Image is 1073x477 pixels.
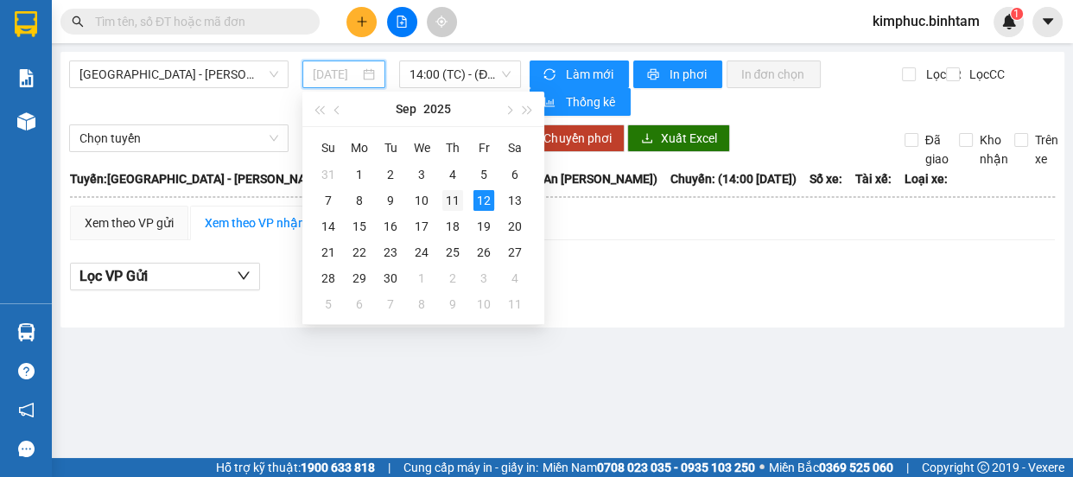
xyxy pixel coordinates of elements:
[313,162,344,188] td: 2025-08-31
[468,162,499,188] td: 2025-09-05
[468,239,499,265] td: 2025-09-26
[530,124,625,152] button: Chuyển phơi
[530,60,629,88] button: syncLàm mới
[468,134,499,162] th: Fr
[918,65,963,84] span: Lọc CR
[473,190,494,211] div: 12
[349,216,370,237] div: 15
[403,458,538,477] span: Cung cấp máy in - giấy in:
[411,242,432,263] div: 24
[349,268,370,289] div: 29
[411,164,432,185] div: 3
[313,213,344,239] td: 2025-09-14
[499,265,530,291] td: 2025-10-04
[442,242,463,263] div: 25
[387,7,417,37] button: file-add
[1028,130,1065,169] span: Trên xe
[468,188,499,213] td: 2025-09-12
[1040,14,1056,29] span: caret-down
[855,169,892,188] span: Tài xế:
[318,216,339,237] div: 14
[349,294,370,315] div: 6
[442,294,463,315] div: 9
[1032,7,1063,37] button: caret-down
[216,458,375,477] span: Hỗ trợ kỹ thuật:
[442,190,463,211] div: 11
[769,458,893,477] span: Miền Bắc
[427,7,457,37] button: aim
[468,213,499,239] td: 2025-09-19
[380,268,401,289] div: 30
[406,213,437,239] td: 2025-09-17
[437,291,468,317] td: 2025-10-09
[905,169,948,188] span: Loại xe:
[473,242,494,263] div: 26
[380,294,401,315] div: 7
[237,269,251,283] span: down
[411,268,432,289] div: 1
[633,60,722,88] button: printerIn phơi
[388,458,390,477] span: |
[411,190,432,211] div: 10
[380,242,401,263] div: 23
[70,263,260,290] button: Lọc VP Gửi
[437,188,468,213] td: 2025-09-11
[473,268,494,289] div: 3
[344,134,375,162] th: Mo
[565,92,617,111] span: Thống kê
[597,461,755,474] strong: 0708 023 035 - 0935 103 250
[18,441,35,457] span: message
[346,7,377,37] button: plus
[344,188,375,213] td: 2025-09-08
[499,239,530,265] td: 2025-09-27
[349,242,370,263] div: 22
[17,69,35,87] img: solution-icon
[543,96,558,110] span: bar-chart
[344,239,375,265] td: 2025-09-22
[318,190,339,211] div: 7
[318,294,339,315] div: 5
[406,239,437,265] td: 2025-09-24
[349,190,370,211] div: 8
[473,164,494,185] div: 5
[670,169,797,188] span: Chuyến: (14:00 [DATE])
[349,164,370,185] div: 1
[411,294,432,315] div: 8
[647,68,662,82] span: printer
[505,164,525,185] div: 6
[356,16,368,28] span: plus
[375,134,406,162] th: Tu
[18,363,35,379] span: question-circle
[1011,8,1023,20] sup: 1
[627,124,730,152] button: downloadXuất Excel
[543,68,558,82] span: sync
[530,88,631,116] button: bar-chartThống kê
[375,239,406,265] td: 2025-09-23
[499,134,530,162] th: Sa
[962,65,1007,84] span: Lọc CC
[313,291,344,317] td: 2025-10-05
[437,213,468,239] td: 2025-09-18
[406,265,437,291] td: 2025-10-01
[437,134,468,162] th: Th
[1001,14,1017,29] img: icon-new-feature
[380,164,401,185] div: 2
[918,130,956,169] span: Đã giao
[473,294,494,315] div: 10
[423,92,451,126] button: 2025
[819,461,893,474] strong: 0369 525 060
[380,190,401,211] div: 9
[499,188,530,213] td: 2025-09-13
[906,458,909,477] span: |
[543,458,755,477] span: Miền Nam
[669,65,708,84] span: In phơi
[380,216,401,237] div: 16
[442,268,463,289] div: 2
[70,172,657,186] b: Tuyến: [GEOGRAPHIC_DATA] - [PERSON_NAME][GEOGRAPHIC_DATA][PERSON_NAME] (An [PERSON_NAME])
[406,134,437,162] th: We
[79,125,278,151] span: Chọn tuyến
[977,461,989,474] span: copyright
[565,65,615,84] span: Làm mới
[505,216,525,237] div: 20
[810,169,842,188] span: Số xe:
